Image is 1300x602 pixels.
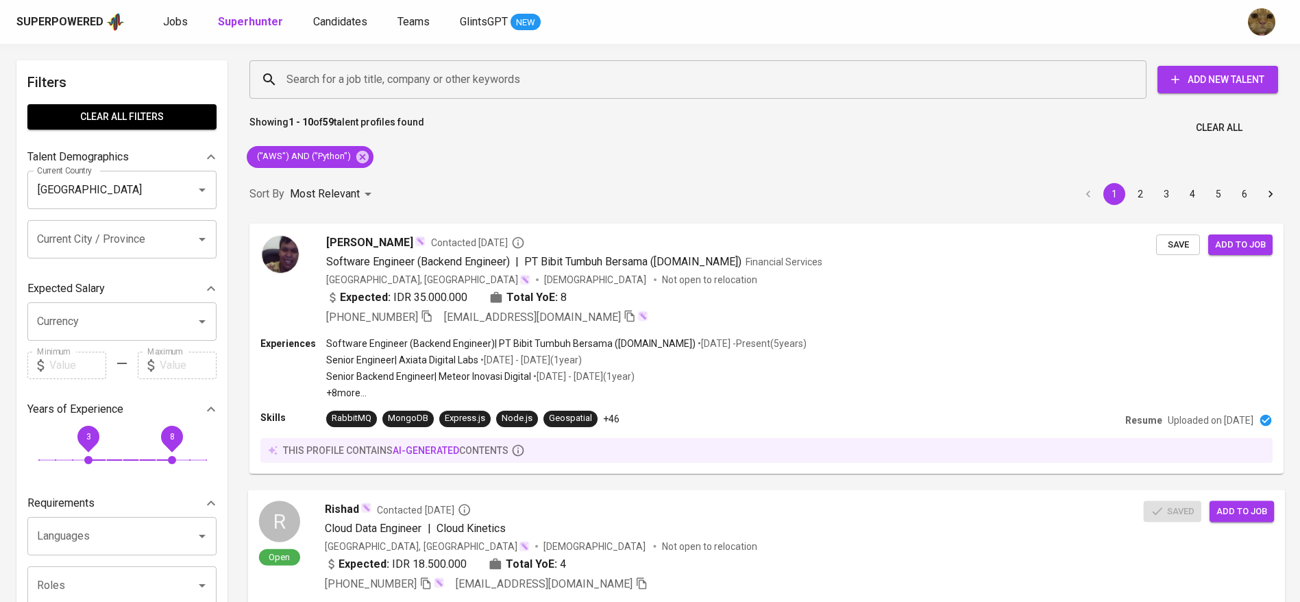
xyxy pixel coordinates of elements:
[1163,237,1193,253] span: Save
[49,352,106,379] input: Value
[326,289,467,306] div: IDR 35.000.000
[27,143,217,171] div: Talent Demographics
[326,370,531,383] p: Senior Backend Engineer | Meteor Inovasi Digital
[170,431,175,441] span: 8
[544,273,648,287] span: [DEMOGRAPHIC_DATA]
[249,186,284,202] p: Sort By
[1125,413,1162,427] p: Resume
[325,539,530,553] div: [GEOGRAPHIC_DATA], [GEOGRAPHIC_DATA]
[1181,183,1203,205] button: Go to page 4
[326,353,478,367] p: Senior Engineer | Axiata Digital Labs
[263,551,295,562] span: Open
[531,370,635,383] p: • [DATE] - [DATE] ( 1 year )
[560,555,566,572] span: 4
[397,15,430,28] span: Teams
[193,312,212,331] button: Open
[325,577,417,590] span: [PHONE_NUMBER]
[16,14,103,30] div: Superpowered
[290,182,376,207] div: Most Relevant
[511,16,541,29] span: NEW
[193,576,212,595] button: Open
[1215,237,1266,253] span: Add to job
[662,273,757,287] p: Not open to relocation
[506,555,557,572] b: Total YoE:
[502,412,532,425] div: Node.js
[289,117,313,128] b: 1 - 10
[1155,183,1177,205] button: Go to page 3
[27,71,217,93] h6: Filters
[332,412,371,425] div: RabbitMQ
[326,273,530,287] div: [GEOGRAPHIC_DATA], [GEOGRAPHIC_DATA]
[543,539,648,553] span: [DEMOGRAPHIC_DATA]
[1075,183,1284,205] nav: pagination navigation
[323,117,334,128] b: 59
[27,104,217,130] button: Clear All filters
[1207,183,1229,205] button: Go to page 5
[339,555,389,572] b: Expected:
[27,396,217,423] div: Years of Experience
[637,311,648,322] img: magic_wand.svg
[1168,413,1253,427] p: Uploaded on [DATE]
[519,540,530,551] img: magic_wand.svg
[259,501,300,542] div: R
[313,14,370,31] a: Candidates
[218,14,286,31] a: Superhunter
[1196,119,1242,136] span: Clear All
[340,289,391,306] b: Expected:
[662,539,757,553] p: Not open to relocation
[434,577,445,588] img: magic_wand.svg
[458,503,471,516] svg: By Batam recruiter
[388,412,428,425] div: MongoDB
[27,490,217,517] div: Requirements
[27,495,95,511] p: Requirements
[290,186,360,202] p: Most Relevant
[27,280,105,297] p: Expected Salary
[249,115,424,141] p: Showing of talent profiles found
[193,180,212,200] button: Open
[326,234,413,251] span: [PERSON_NAME]
[1190,115,1248,141] button: Clear All
[1210,501,1274,522] button: Add to job
[519,274,530,285] img: magic_wand.svg
[603,412,620,426] p: +46
[1129,183,1151,205] button: Go to page 2
[86,431,91,441] span: 3
[325,555,467,572] div: IDR 18.500.000
[1208,234,1273,256] button: Add to job
[1234,183,1255,205] button: Go to page 6
[397,14,432,31] a: Teams
[524,255,741,268] span: PT Bibit Tumbuh Bersama ([DOMAIN_NAME])
[460,15,508,28] span: GlintsGPT
[1260,183,1281,205] button: Go to next page
[193,230,212,249] button: Open
[27,275,217,302] div: Expected Salary
[561,289,567,306] span: 8
[445,412,485,425] div: Express.js
[163,14,191,31] a: Jobs
[1103,183,1125,205] button: page 1
[393,445,459,456] span: AI-generated
[260,234,302,276] img: 38c154048006cd3580e09e25bc3ee279.jpg
[326,311,418,324] span: [PHONE_NUMBER]
[437,521,506,534] span: Cloud Kinetics
[27,149,129,165] p: Talent Demographics
[431,236,525,250] span: Contacted [DATE]
[325,501,359,517] span: Rishad
[1216,503,1267,519] span: Add to job
[326,255,510,268] span: Software Engineer (Backend Engineer)
[260,411,326,424] p: Skills
[1156,234,1200,256] button: Save
[38,108,206,125] span: Clear All filters
[511,236,525,250] svg: By Batam recruiter
[1168,71,1267,88] span: Add New Talent
[415,236,426,247] img: magic_wand.svg
[27,401,123,418] p: Years of Experience
[460,14,541,31] a: GlintsGPT NEW
[326,337,696,350] p: Software Engineer (Backend Engineer) | PT Bibit Tumbuh Bersama ([DOMAIN_NAME])
[325,521,421,534] span: Cloud Data Engineer
[549,412,592,425] div: Geospatial
[218,15,283,28] b: Superhunter
[746,256,822,267] span: Financial Services
[1157,66,1278,93] button: Add New Talent
[106,12,125,32] img: app logo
